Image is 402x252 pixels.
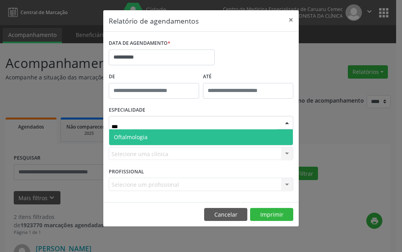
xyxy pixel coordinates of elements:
span: Oftalmologia [114,133,148,141]
label: DATA DE AGENDAMENTO [109,37,170,50]
button: Close [283,10,299,29]
label: De [109,71,199,83]
h5: Relatório de agendamentos [109,16,199,26]
label: PROFISSIONAL [109,166,144,178]
button: Cancelar [204,208,247,221]
label: ESPECIALIDADE [109,104,145,116]
label: ATÉ [203,71,293,83]
button: Imprimir [250,208,293,221]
